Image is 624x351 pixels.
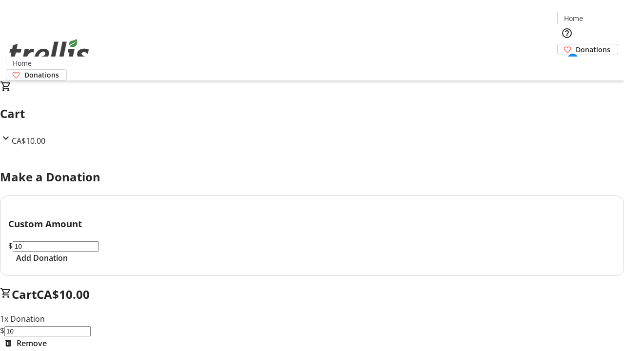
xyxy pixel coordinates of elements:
span: CA$10.00 [12,136,45,146]
button: Add Donation [8,252,76,264]
span: Add Donation [16,252,68,264]
button: Help [557,23,577,43]
span: Donations [576,44,610,55]
a: Home [6,58,38,68]
span: $ [8,240,13,251]
span: Home [564,13,583,23]
h3: Custom Amount [8,217,616,231]
span: Home [13,58,32,68]
span: Donations [24,70,59,80]
input: Donation Amount [4,326,91,336]
span: Remove [17,337,47,349]
a: Donations [6,69,67,80]
input: Donation Amount [13,241,99,252]
button: Cart [557,55,577,75]
a: Donations [557,44,618,55]
a: Home [558,13,589,23]
img: Orient E2E Organization QT4LaI3WNS's Logo [6,28,93,77]
span: CA$10.00 [37,286,90,302]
